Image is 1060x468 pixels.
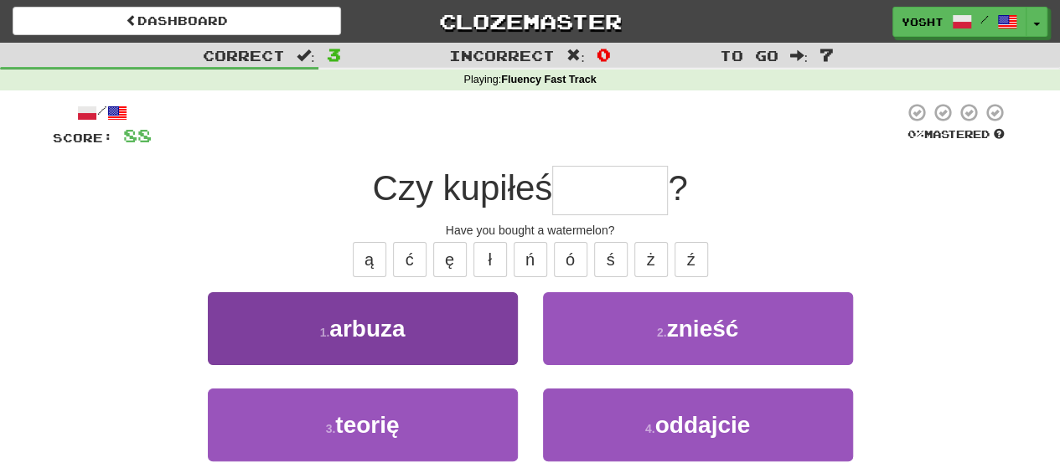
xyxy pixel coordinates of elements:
[554,242,587,277] button: ó
[320,326,330,339] small: 1 .
[329,316,405,342] span: arbuza
[597,44,611,64] span: 0
[719,47,778,64] span: To go
[53,102,152,123] div: /
[297,49,315,63] span: :
[566,49,585,63] span: :
[594,242,628,277] button: ś
[907,127,924,141] span: 0 %
[335,412,399,438] span: teorię
[501,74,596,85] strong: Fluency Fast Track
[902,14,944,29] span: Yosht
[327,44,341,64] span: 3
[393,242,427,277] button: ć
[789,49,808,63] span: :
[675,242,708,277] button: ź
[203,47,285,64] span: Correct
[449,47,555,64] span: Incorrect
[53,131,113,145] span: Score:
[820,44,834,64] span: 7
[433,242,467,277] button: ę
[514,242,547,277] button: ń
[123,125,152,146] span: 88
[655,412,751,438] span: oddajcie
[667,316,739,342] span: znieść
[634,242,668,277] button: ż
[326,422,336,435] small: 3 .
[208,388,518,461] button: 3.teorię
[53,222,1008,239] div: Have you bought a watermelon?
[372,168,552,208] span: Czy kupiłeś
[980,13,989,25] span: /
[543,388,853,461] button: 4.oddajcie
[13,7,341,35] a: Dashboard
[473,242,507,277] button: ł
[208,292,518,365] button: 1.arbuza
[645,422,655,435] small: 4 .
[892,7,1026,37] a: Yosht /
[657,326,667,339] small: 2 .
[668,168,687,208] span: ?
[353,242,386,277] button: ą
[904,127,1008,142] div: Mastered
[366,7,695,36] a: Clozemaster
[543,292,853,365] button: 2.znieść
